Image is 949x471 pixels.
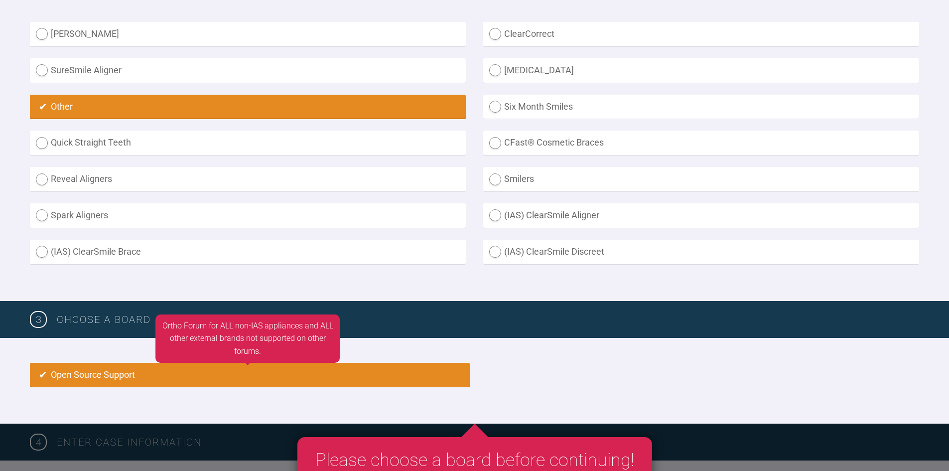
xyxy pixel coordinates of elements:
label: Other [30,95,466,119]
div: Ortho Forum for ALL non-IAS appliances and ALL other external brands not supported on other forums. [155,314,340,363]
label: [PERSON_NAME] [30,22,466,46]
label: Smilers [483,167,919,191]
label: (IAS) ClearSmile Discreet [483,240,919,264]
label: Quick Straight Teeth [30,131,466,155]
label: Open Source Support [30,363,470,387]
h3: Choose a board [57,312,919,327]
label: (IAS) ClearSmile Aligner [483,203,919,228]
label: Reveal Aligners [30,167,466,191]
label: Six Month Smiles [483,95,919,119]
label: Spark Aligners [30,203,466,228]
label: ClearCorrect [483,22,919,46]
label: [MEDICAL_DATA] [483,58,919,83]
span: 3 [30,311,47,328]
label: (IAS) ClearSmile Brace [30,240,466,264]
label: SureSmile Aligner [30,58,466,83]
label: CFast® Cosmetic Braces [483,131,919,155]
